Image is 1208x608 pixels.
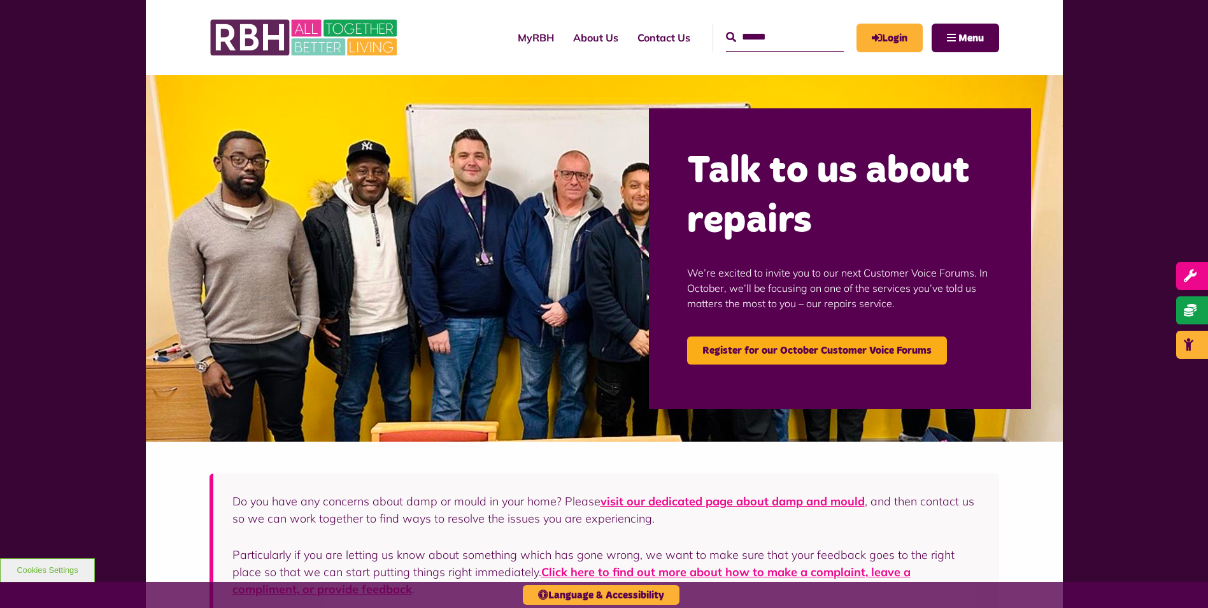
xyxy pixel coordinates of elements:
[232,546,980,598] p: Particularly if you are letting us know about something which has gone wrong, we want to make sur...
[146,75,1063,442] img: Group photo of customers and colleagues at the Lighthouse Project
[210,13,401,62] img: RBH
[628,20,700,55] a: Contact Us
[600,494,865,509] a: visit our dedicated page about damp and mould
[856,24,923,52] a: MyRBH
[508,20,564,55] a: MyRBH
[687,337,947,365] a: Register for our October Customer Voice Forums
[232,565,911,597] a: Click here to find out more about how to make a complaint, leave a compliment, or provide feedback
[1151,551,1208,608] iframe: Netcall Web Assistant for live chat
[232,493,980,527] p: Do you have any concerns about damp or mould in your home? Please , and then contact us so we can...
[687,246,993,330] p: We’re excited to invite you to our next Customer Voice Forums. In October, we’ll be focusing on o...
[687,147,993,246] h2: Talk to us about repairs
[958,33,984,43] span: Menu
[564,20,628,55] a: About Us
[932,24,999,52] button: Navigation
[523,585,679,605] button: Language & Accessibility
